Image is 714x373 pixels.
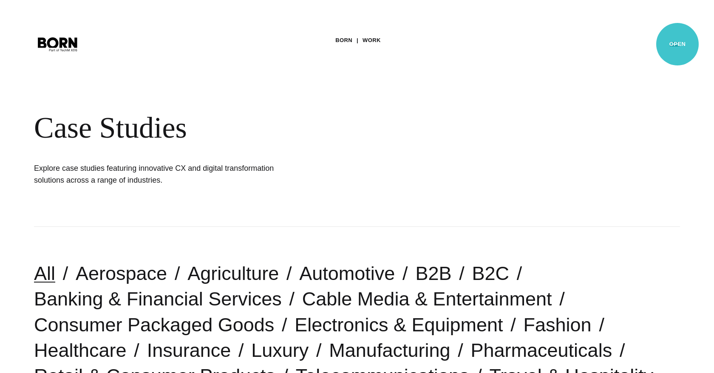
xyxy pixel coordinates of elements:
[524,314,592,336] a: Fashion
[34,110,518,145] div: Case Studies
[471,339,612,361] a: Pharmaceuticals
[34,162,289,186] h1: Explore case studies featuring innovative CX and digital transformation solutions across a range ...
[302,288,552,310] a: Cable Media & Entertainment
[251,339,309,361] a: Luxury
[34,339,127,361] a: Healthcare
[363,34,381,47] a: Work
[34,288,282,310] a: Banking & Financial Services
[665,35,685,53] button: Open
[187,263,279,284] a: Agriculture
[415,263,451,284] a: B2B
[295,314,503,336] a: Electronics & Equipment
[472,263,509,284] a: B2C
[147,339,231,361] a: Insurance
[76,263,167,284] a: Aerospace
[299,263,395,284] a: Automotive
[335,34,352,47] a: BORN
[34,314,274,336] a: Consumer Packaged Goods
[329,339,450,361] a: Manufacturing
[34,263,55,284] a: All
